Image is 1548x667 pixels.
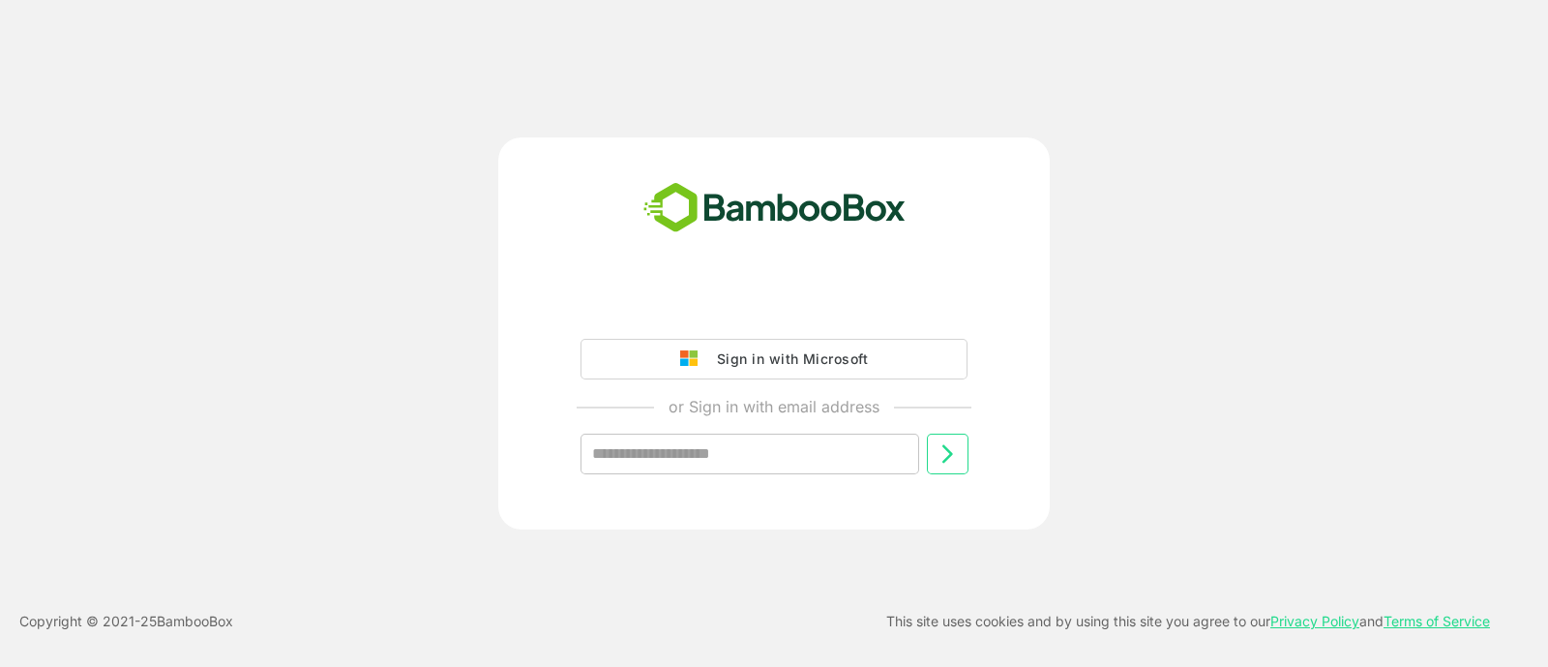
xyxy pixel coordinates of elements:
[886,610,1490,633] p: This site uses cookies and by using this site you agree to our and
[19,610,233,633] p: Copyright © 2021- 25 BambooBox
[571,285,977,327] iframe: Sign in with Google Button
[680,350,707,368] img: google
[633,176,916,240] img: bamboobox
[669,395,879,418] p: or Sign in with email address
[1384,613,1490,629] a: Terms of Service
[580,339,967,379] button: Sign in with Microsoft
[707,347,868,372] div: Sign in with Microsoft
[1270,613,1359,629] a: Privacy Policy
